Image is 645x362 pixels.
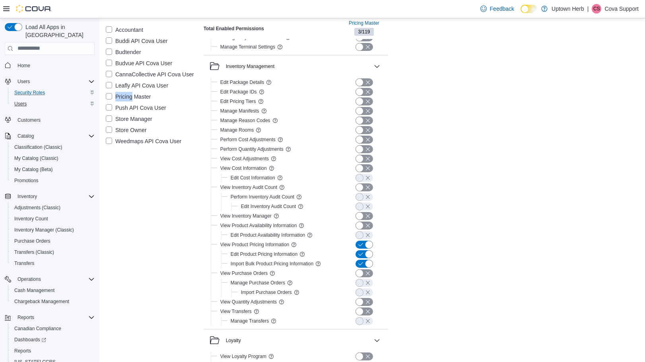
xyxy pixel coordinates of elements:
[11,324,64,333] a: Canadian Compliance
[490,5,514,13] span: Feedback
[16,5,52,13] img: Cova
[220,87,257,97] button: Edit Package IDs
[8,285,98,296] button: Cash Management
[226,337,241,344] div: Loyalty
[106,58,172,68] label: Budvue API Cova User
[592,4,601,14] div: Cova Support
[2,191,98,202] button: Inventory
[11,259,37,268] a: Transfers
[14,144,62,150] span: Classification (Classic)
[220,299,277,305] span: View Quantity Adjustments
[2,76,98,87] button: Users
[8,98,98,109] button: Users
[106,136,181,146] label: Weedmaps API Cova User
[220,221,297,230] button: View Product Availability Information
[14,325,61,332] span: Canadian Compliance
[220,117,270,124] span: Manage Reason Codes
[11,297,72,306] a: Chargeback Management
[241,289,292,296] span: Import Purchase Orders
[14,337,46,343] span: Dashboards
[241,203,296,210] span: Edit Inventory Audit Count
[241,202,296,211] button: Edit Inventory Audit Count
[231,175,275,181] span: Edit Cost Information
[204,25,264,32] h4: Total Enabled Permissions
[8,153,98,164] button: My Catalog (Classic)
[204,78,388,329] div: Inventory Management
[14,348,31,354] span: Reports
[349,20,379,26] span: Pricing Master
[231,249,298,259] button: Edit Product Pricing Information
[231,194,295,200] span: Perform Inventory Audit Count
[11,247,57,257] a: Transfers (Classic)
[220,165,267,171] span: View Cost Information
[14,192,40,201] button: Inventory
[8,345,98,356] button: Reports
[220,183,278,192] button: View Inventory Audit Count
[220,125,254,135] button: Manage Rooms
[106,25,143,35] label: Accountant
[358,28,370,35] span: 3 / 119
[14,177,39,184] span: Promotions
[14,216,48,222] span: Inventory Count
[231,318,269,324] span: Manage Transfers
[220,156,269,162] span: View Cost Adjustments
[220,89,257,95] span: Edit Package IDs
[220,135,276,144] button: Perform Cost Adjustments
[14,260,34,267] span: Transfers
[11,88,48,97] a: Security Roles
[8,213,98,224] button: Inventory Count
[14,115,44,125] a: Customers
[11,225,77,235] a: Inventory Manager (Classic)
[11,346,95,356] span: Reports
[11,225,95,235] span: Inventory Manager (Classic)
[593,4,600,14] span: CS
[11,142,95,152] span: Classification (Classic)
[11,335,49,344] a: Dashboards
[220,97,256,106] button: Edit Pricing Tiers
[106,92,151,101] label: Pricing Master
[220,106,259,116] button: Manage Manifests
[14,166,53,173] span: My Catalog (Beta)
[231,230,305,240] button: Edit Product Availability Information
[220,116,270,125] button: Manage Reason Codes
[14,155,58,162] span: My Catalog (Classic)
[231,173,275,183] button: Edit Cost Information
[11,286,95,295] span: Cash Management
[2,114,98,126] button: Customers
[220,213,272,219] span: View Inventory Manager
[11,214,95,224] span: Inventory Count
[14,60,95,70] span: Home
[17,62,30,69] span: Home
[11,324,95,333] span: Canadian Compliance
[220,79,264,86] span: Edit Package Details
[8,224,98,235] button: Inventory Manager (Classic)
[8,175,98,186] button: Promotions
[14,204,60,211] span: Adjustments (Classic)
[14,313,37,322] button: Reports
[220,211,272,221] button: View Inventory Manager
[210,336,371,345] button: Loyalty
[354,28,373,36] span: 3/119
[231,280,285,286] span: Manage Purchase Orders
[552,4,584,14] p: Uptown Herb
[210,62,371,71] button: Inventory Management
[11,346,34,356] a: Reports
[11,99,95,109] span: Users
[11,154,95,163] span: My Catalog (Classic)
[220,144,284,154] button: Perform Quantity Adjustments
[17,117,41,123] span: Customers
[231,192,295,202] button: Perform Inventory Audit Count
[14,274,95,284] span: Operations
[11,99,30,109] a: Users
[8,142,98,153] button: Classification (Classic)
[2,130,98,142] button: Catalog
[8,258,98,269] button: Transfers
[204,23,388,55] div: Hub Payment Setup
[220,352,266,361] button: View Loyalty Program
[8,247,98,258] button: Transfers (Classic)
[2,312,98,323] button: Reports
[11,259,95,268] span: Transfers
[372,62,382,71] button: Inventory Management
[2,274,98,285] button: Operations
[11,165,95,174] span: My Catalog (Beta)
